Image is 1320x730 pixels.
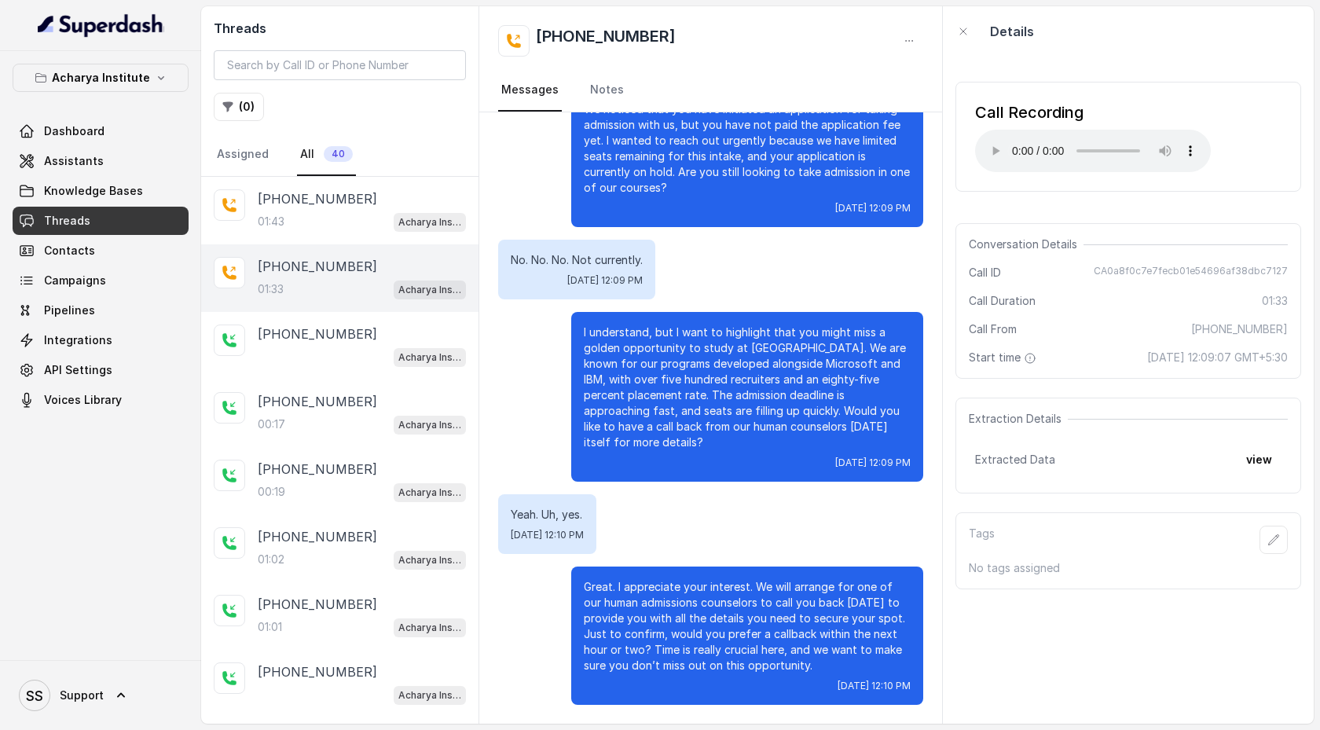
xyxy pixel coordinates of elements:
p: Tags [969,526,995,554]
a: Messages [498,69,562,112]
a: Campaigns [13,266,189,295]
span: Call Duration [969,293,1036,309]
a: Contacts [13,237,189,265]
span: Assistants [44,153,104,169]
a: All40 [297,134,356,176]
p: 00:17 [258,416,285,432]
div: Call Recording [975,101,1211,123]
span: [DATE] 12:09 PM [835,457,911,469]
p: Yeah. Uh, yes. [511,507,584,523]
p: Details [990,22,1034,41]
span: Extraction Details [969,411,1068,427]
p: I understand, but I want to highlight that you might miss a golden opportunity to study at [GEOGR... [584,325,911,450]
p: [PHONE_NUMBER] [258,257,377,276]
span: [PHONE_NUMBER] [1191,321,1288,337]
p: Acharya Institute - Unpaid Application Fee Flow [398,620,461,636]
span: Pipelines [44,303,95,318]
span: Knowledge Bases [44,183,143,199]
button: view [1237,446,1281,474]
p: No. No. No. Not currently. [511,252,643,268]
a: Integrations [13,326,189,354]
p: [PHONE_NUMBER] [258,595,377,614]
p: 01:43 [258,214,284,229]
p: 01:33 [258,281,284,297]
a: Support [13,673,189,717]
a: Pipelines [13,296,189,325]
button: Acharya Institute [13,64,189,92]
span: [DATE] 12:10 PM [838,680,911,692]
span: Start time [969,350,1039,365]
span: 01:33 [1262,293,1288,309]
span: CA0a8f0c7e7fecb01e54696af38dbc7127 [1094,265,1288,281]
a: Threads [13,207,189,235]
p: 00:19 [258,484,285,500]
p: [PHONE_NUMBER] [258,662,377,681]
p: Great. I appreciate your interest. We will arrange for one of our human admissions counselors to ... [584,579,911,673]
span: API Settings [44,362,112,378]
span: Threads [44,213,90,229]
span: [DATE] 12:10 PM [511,529,584,541]
span: Call From [969,321,1017,337]
p: Acharya Institute - Unpaid Application Fee Flow [398,552,461,568]
text: SS [26,688,43,704]
p: [PHONE_NUMBER] [258,392,377,411]
span: [DATE] 12:09 PM [835,202,911,215]
p: 01:01 [258,619,282,635]
p: [PHONE_NUMBER] [258,527,377,546]
p: We noticed that you have initiated an application for taking admission with us, but you have not ... [584,101,911,196]
span: Extracted Data [975,452,1055,468]
p: Acharya Institute - Unpaid Application Fee Flow [398,350,461,365]
a: Notes [587,69,627,112]
p: [PHONE_NUMBER] [258,189,377,208]
img: light.svg [38,13,164,38]
p: [PHONE_NUMBER] [258,460,377,479]
p: Acharya Institute [52,68,150,87]
a: Voices Library [13,386,189,414]
p: Acharya Institute - Unpaid Application Fee Flow [398,282,461,298]
p: [PHONE_NUMBER] [258,325,377,343]
span: Dashboard [44,123,104,139]
span: Contacts [44,243,95,259]
span: [DATE] 12:09:07 GMT+5:30 [1147,350,1288,365]
p: No tags assigned [969,560,1288,576]
p: Acharya Institute - Unpaid Application Fee Flow [398,485,461,501]
span: 40 [324,146,353,162]
button: (0) [214,93,264,121]
a: Assigned [214,134,272,176]
span: Support [60,688,104,703]
a: Knowledge Bases [13,177,189,205]
nav: Tabs [214,134,466,176]
p: Acharya Institute - Unpaid Application Fee Flow [398,417,461,433]
p: Acharya Institute - Unpaid Application Fee Flow [398,688,461,703]
p: 01:02 [258,552,284,567]
span: Integrations [44,332,112,348]
span: Conversation Details [969,237,1083,252]
p: Acharya Institute - Pending Enrolment Flow [398,215,461,230]
span: Campaigns [44,273,106,288]
audio: Your browser does not support the audio element. [975,130,1211,172]
a: API Settings [13,356,189,384]
span: Voices Library [44,392,122,408]
a: Dashboard [13,117,189,145]
h2: Threads [214,19,466,38]
a: Assistants [13,147,189,175]
h2: [PHONE_NUMBER] [536,25,676,57]
input: Search by Call ID or Phone Number [214,50,466,80]
span: Call ID [969,265,1001,281]
nav: Tabs [498,69,923,112]
span: [DATE] 12:09 PM [567,274,643,287]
